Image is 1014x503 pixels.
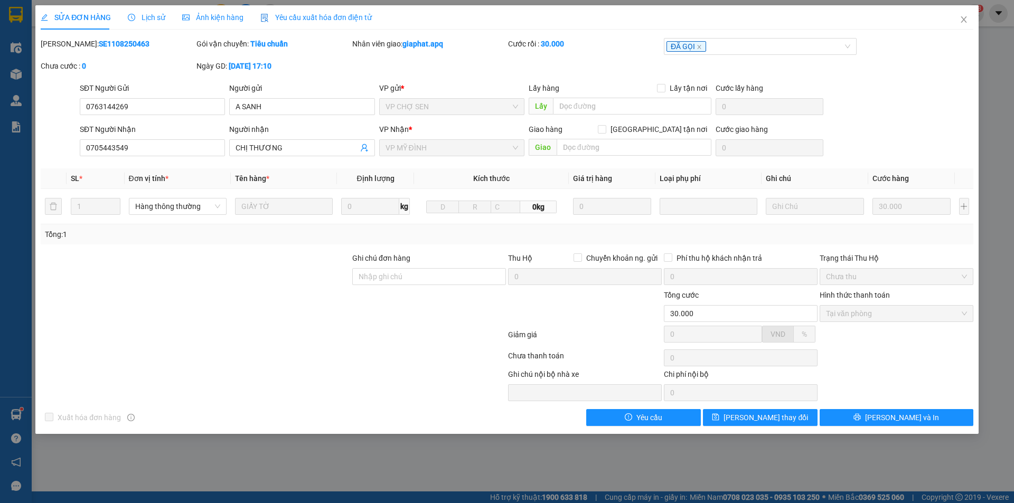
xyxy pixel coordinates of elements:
span: close [697,44,702,50]
div: Chưa thanh toán [507,350,663,368]
span: kg [399,198,410,215]
span: Giao [529,139,557,156]
div: SĐT Người Gửi [80,82,225,94]
div: Ghi chú nội bộ nhà xe [508,368,662,384]
span: SỬA ĐƠN HÀNG [41,13,111,22]
div: Gói vận chuyển: [196,38,350,50]
span: Lấy hàng [529,84,559,92]
span: 0kg [520,201,556,213]
div: Ngày GD: [196,60,350,72]
span: Chưa thu [826,269,967,284]
input: Dọc đường [557,139,711,156]
span: Ảnh kiện hàng [182,13,243,22]
span: edit [41,14,48,21]
div: SĐT Người Nhận [80,124,225,135]
span: Hàng thông thường [135,198,220,214]
span: Đơn vị tính [129,174,168,183]
span: Thu Hộ [508,254,532,262]
input: Ghi chú đơn hàng [352,268,506,285]
th: Loại phụ phí [655,168,762,189]
div: Giảm giá [507,329,663,347]
span: Lịch sử [128,13,165,22]
div: Chi phí nội bộ [664,368,818,384]
button: printer[PERSON_NAME] và In [820,409,973,426]
div: Nhân viên giao: [352,38,506,50]
span: printer [853,413,861,422]
b: [DATE] 17:10 [229,62,271,70]
b: giaphat.apq [402,40,443,48]
span: [PERSON_NAME] và In [865,412,939,423]
span: Tổng cước [664,291,699,299]
img: icon [260,14,269,22]
label: Hình thức thanh toán [820,291,890,299]
label: Ghi chú đơn hàng [352,254,410,262]
b: 0 [82,62,86,70]
button: plus [959,198,969,215]
span: VP MỸ ĐÌNH [386,140,518,156]
span: [PERSON_NAME] thay đổi [724,412,808,423]
label: Cước giao hàng [716,125,768,134]
span: info-circle [127,414,135,421]
span: close [960,15,968,24]
div: Cước rồi : [508,38,662,50]
span: VND [771,330,785,338]
button: save[PERSON_NAME] thay đổi [703,409,818,426]
input: VD: Bàn, Ghế [235,198,333,215]
div: Người nhận [229,124,374,135]
input: C [491,201,520,213]
div: Người gửi [229,82,374,94]
span: clock-circle [128,14,135,21]
span: Yêu cầu xuất hóa đơn điện tử [260,13,372,22]
div: Chưa cước : [41,60,194,72]
span: Giao hàng [529,125,562,134]
span: [GEOGRAPHIC_DATA] tận nơi [606,124,711,135]
th: Ghi chú [762,168,868,189]
div: Trạng thái Thu Hộ [820,252,973,264]
input: Cước giao hàng [716,139,823,156]
span: save [712,413,719,422]
button: delete [45,198,62,215]
input: Dọc đường [553,98,711,115]
span: Giá trị hàng [573,174,612,183]
span: Tên hàng [235,174,269,183]
span: Yêu cầu [636,412,662,423]
span: % [802,330,807,338]
b: 30.000 [541,40,564,48]
button: exclamation-circleYêu cầu [586,409,701,426]
label: Cước lấy hàng [716,84,763,92]
b: SE1108250463 [99,40,149,48]
span: ĐÃ GỌI [666,41,706,52]
span: exclamation-circle [625,413,632,422]
input: Cước lấy hàng [716,98,823,115]
div: Tổng: 1 [45,229,391,240]
input: 0 [573,198,652,215]
span: picture [182,14,190,21]
span: Kích thước [473,174,510,183]
div: [PERSON_NAME]: [41,38,194,50]
input: Ghi Chú [766,198,863,215]
b: Tiêu chuẩn [250,40,288,48]
span: VP Nhận [379,125,409,134]
input: R [458,201,491,213]
span: Tại văn phòng [826,306,967,321]
span: Chuyển khoản ng. gửi [582,252,662,264]
span: Phí thu hộ khách nhận trả [672,252,766,264]
span: user-add [360,144,369,152]
span: Xuất hóa đơn hàng [53,412,125,423]
button: Close [949,5,979,35]
span: Lấy [529,98,553,115]
span: VP CHỢ SEN [386,99,518,115]
span: Lấy tận nơi [665,82,711,94]
span: Cước hàng [872,174,909,183]
input: D [426,201,459,213]
span: SL [71,174,79,183]
span: Định lượng [356,174,394,183]
input: 0 [872,198,951,215]
div: VP gửi [379,82,524,94]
